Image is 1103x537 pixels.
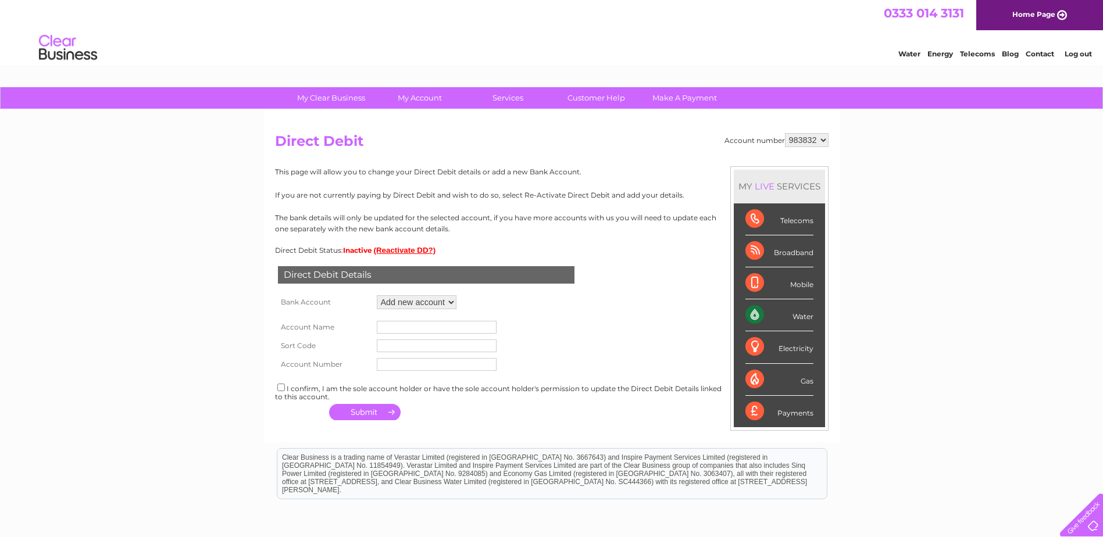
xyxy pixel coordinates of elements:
[275,336,374,355] th: Sort Code
[752,181,777,192] div: LIVE
[884,6,964,20] a: 0333 014 3131
[275,355,374,374] th: Account Number
[283,87,379,109] a: My Clear Business
[745,203,813,235] div: Telecoms
[734,170,825,203] div: MY SERVICES
[927,49,953,58] a: Energy
[745,235,813,267] div: Broadband
[745,396,813,427] div: Payments
[960,49,995,58] a: Telecoms
[275,133,829,155] h2: Direct Debit
[745,331,813,363] div: Electricity
[275,212,829,234] p: The bank details will only be updated for the selected account, if you have more accounts with us...
[275,318,374,336] th: Account Name
[745,299,813,331] div: Water
[1002,49,1019,58] a: Blog
[275,246,829,255] div: Direct Debit Status:
[343,246,372,255] span: Inactive
[724,133,829,147] div: Account number
[745,267,813,299] div: Mobile
[637,87,733,109] a: Make A Payment
[745,364,813,396] div: Gas
[278,266,574,284] div: Direct Debit Details
[548,87,644,109] a: Customer Help
[275,382,829,401] div: I confirm, I am the sole account holder or have the sole account holder's permission to update th...
[1065,49,1092,58] a: Log out
[38,30,98,66] img: logo.png
[275,292,374,312] th: Bank Account
[275,189,829,201] p: If you are not currently paying by Direct Debit and wish to do so, select Re-Activate Direct Debi...
[374,246,436,255] button: (Reactivate DD?)
[277,6,827,56] div: Clear Business is a trading name of Verastar Limited (registered in [GEOGRAPHIC_DATA] No. 3667643...
[275,166,829,177] p: This page will allow you to change your Direct Debit details or add a new Bank Account.
[372,87,467,109] a: My Account
[460,87,556,109] a: Services
[898,49,920,58] a: Water
[1026,49,1054,58] a: Contact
